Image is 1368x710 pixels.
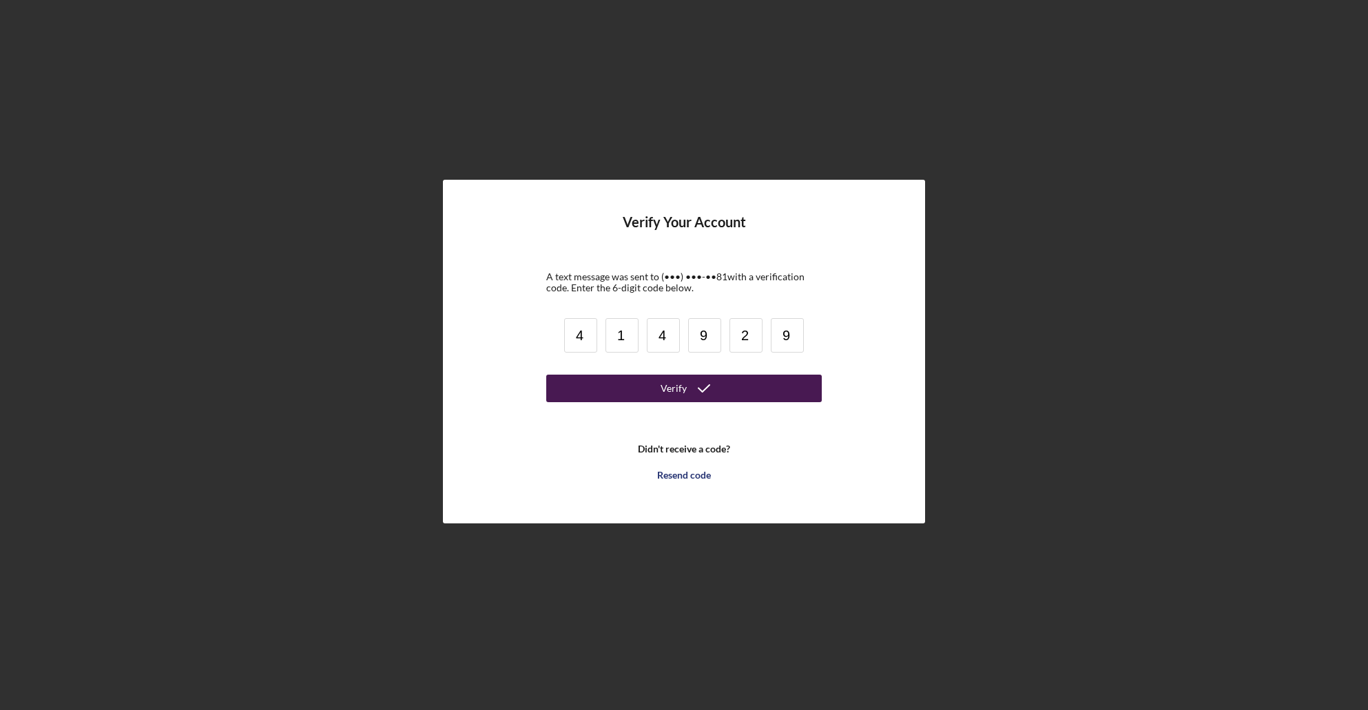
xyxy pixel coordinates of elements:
[546,271,822,293] div: A text message was sent to (•••) •••-•• 81 with a verification code. Enter the 6-digit code below.
[661,375,687,402] div: Verify
[657,461,711,489] div: Resend code
[638,443,730,455] b: Didn't receive a code?
[546,461,822,489] button: Resend code
[546,375,822,402] button: Verify
[623,214,746,251] h4: Verify Your Account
